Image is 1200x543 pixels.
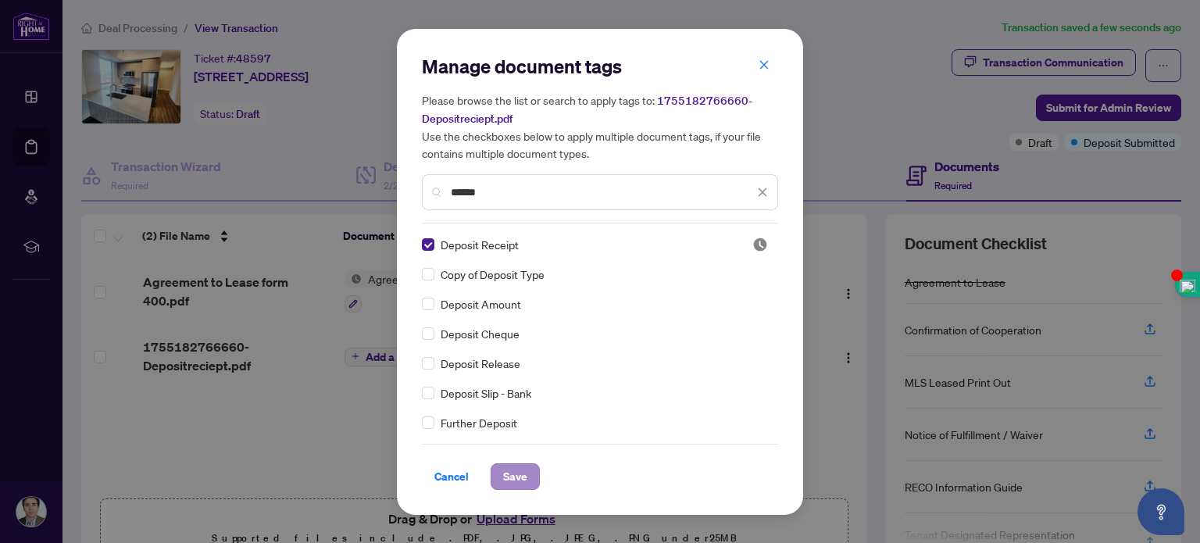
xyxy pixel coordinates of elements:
[441,236,519,253] span: Deposit Receipt
[422,91,778,162] h5: Please browse the list or search to apply tags to: Use the checkboxes below to apply multiple doc...
[422,94,752,126] span: 1755182766660-Depositreciept.pdf
[441,384,531,402] span: Deposit Slip - Bank
[441,355,520,372] span: Deposit Release
[441,414,517,431] span: Further Deposit
[422,463,481,490] button: Cancel
[503,464,527,489] span: Save
[441,325,520,342] span: Deposit Cheque
[441,266,545,283] span: Copy of Deposit Type
[422,54,778,79] h2: Manage document tags
[752,237,768,252] span: Pending Review
[757,187,768,198] span: close
[752,237,768,252] img: status
[1137,488,1184,535] button: Open asap
[759,59,770,70] span: close
[434,464,469,489] span: Cancel
[441,295,521,313] span: Deposit Amount
[491,463,540,490] button: Save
